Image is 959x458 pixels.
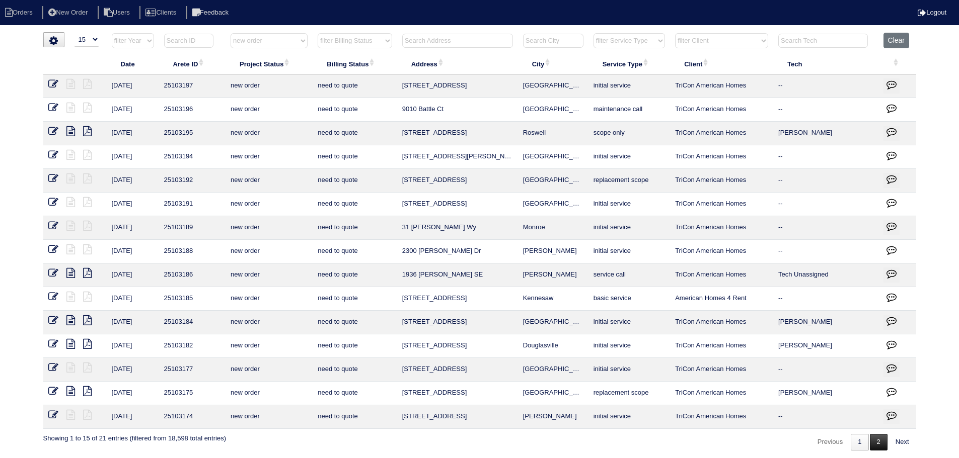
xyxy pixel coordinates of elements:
td: need to quote [313,405,397,429]
li: Users [98,6,138,20]
th: Date [107,53,159,74]
td: [GEOGRAPHIC_DATA] [518,358,588,382]
td: need to quote [313,193,397,216]
td: -- [773,193,878,216]
td: TriCon American Homes [670,216,773,240]
td: [STREET_ADDRESS] [397,193,518,216]
td: 25103177 [159,358,226,382]
li: Feedback [186,6,237,20]
td: need to quote [313,311,397,334]
td: 25103186 [159,263,226,287]
a: New Order [42,9,96,16]
td: TriCon American Homes [670,193,773,216]
td: [DATE] [107,122,159,145]
th: Tech [773,53,878,74]
td: initial service [588,358,670,382]
td: TriCon American Homes [670,169,773,193]
th: Service Type: activate to sort column ascending [588,53,670,74]
th: Billing Status: activate to sort column ascending [313,53,397,74]
td: [DATE] [107,311,159,334]
td: need to quote [313,74,397,98]
td: [DATE] [107,405,159,429]
td: 25103197 [159,74,226,98]
td: TriCon American Homes [670,74,773,98]
td: [DATE] [107,216,159,240]
a: Users [98,9,138,16]
td: [PERSON_NAME] [518,405,588,429]
td: need to quote [313,382,397,405]
td: [DATE] [107,169,159,193]
td: [PERSON_NAME] [518,240,588,263]
a: 1 [851,434,868,450]
td: basic service [588,287,670,311]
td: scope only [588,122,670,145]
td: 25103174 [159,405,226,429]
td: [STREET_ADDRESS] [397,287,518,311]
td: [GEOGRAPHIC_DATA] [518,74,588,98]
td: need to quote [313,169,397,193]
a: Clients [139,9,184,16]
td: -- [773,287,878,311]
td: new order [226,169,313,193]
td: need to quote [313,216,397,240]
td: 31 [PERSON_NAME] Wy [397,216,518,240]
td: need to quote [313,98,397,122]
td: [GEOGRAPHIC_DATA] [518,98,588,122]
td: 25103194 [159,145,226,169]
td: new order [226,216,313,240]
td: TriCon American Homes [670,358,773,382]
li: Clients [139,6,184,20]
td: Monroe [518,216,588,240]
td: need to quote [313,358,397,382]
td: need to quote [313,334,397,358]
td: Douglasville [518,334,588,358]
td: [PERSON_NAME] [773,382,878,405]
td: 25103192 [159,169,226,193]
div: Showing 1 to 15 of 21 entries (filtered from 18,598 total entries) [43,429,226,443]
a: Next [889,434,916,450]
td: [DATE] [107,334,159,358]
td: 25103175 [159,382,226,405]
th: : activate to sort column ascending [878,53,916,74]
td: new order [226,240,313,263]
td: [STREET_ADDRESS] [397,74,518,98]
td: 2300 [PERSON_NAME] Dr [397,240,518,263]
td: [DATE] [107,358,159,382]
th: Client: activate to sort column ascending [670,53,773,74]
td: -- [773,358,878,382]
td: new order [226,405,313,429]
td: [DATE] [107,240,159,263]
th: Arete ID: activate to sort column ascending [159,53,226,74]
td: 9010 Battle Ct [397,98,518,122]
td: new order [226,358,313,382]
td: new order [226,145,313,169]
td: [DATE] [107,74,159,98]
a: 2 [870,434,888,450]
td: new order [226,287,313,311]
td: TriCon American Homes [670,405,773,429]
td: [GEOGRAPHIC_DATA] [518,382,588,405]
td: -- [773,145,878,169]
td: new order [226,334,313,358]
input: Search ID [164,34,213,48]
td: [DATE] [107,263,159,287]
td: 25103191 [159,193,226,216]
td: initial service [588,193,670,216]
td: -- [773,74,878,98]
td: [PERSON_NAME] [773,122,878,145]
td: new order [226,74,313,98]
td: American Homes 4 Rent [670,287,773,311]
td: [DATE] [107,382,159,405]
td: TriCon American Homes [670,263,773,287]
td: 25103188 [159,240,226,263]
input: Search Address [402,34,513,48]
td: service call [588,263,670,287]
td: initial service [588,240,670,263]
td: initial service [588,216,670,240]
td: need to quote [313,122,397,145]
td: initial service [588,145,670,169]
td: maintenance call [588,98,670,122]
td: TriCon American Homes [670,311,773,334]
a: Previous [810,434,850,450]
td: [STREET_ADDRESS] [397,382,518,405]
